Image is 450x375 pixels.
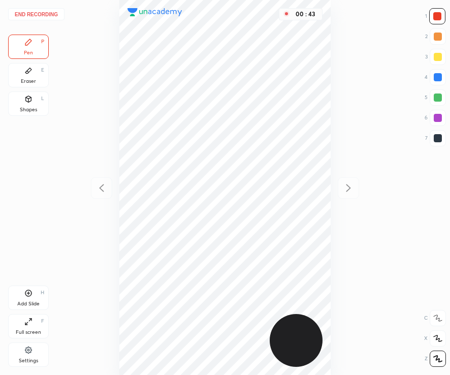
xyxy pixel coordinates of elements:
[425,28,446,45] div: 2
[21,79,36,84] div: Eraser
[17,301,40,306] div: Add Slide
[8,8,65,20] button: End recording
[20,107,37,112] div: Shapes
[425,89,446,106] div: 5
[425,110,446,126] div: 6
[425,351,446,367] div: Z
[41,319,44,324] div: F
[424,330,446,347] div: X
[127,8,182,16] img: logo.38c385cc.svg
[294,11,318,18] div: 00 : 43
[424,310,446,326] div: C
[41,39,44,44] div: P
[16,330,41,335] div: Full screen
[41,68,44,73] div: E
[425,49,446,65] div: 3
[41,96,44,101] div: L
[24,50,33,55] div: Pen
[425,130,446,146] div: 7
[425,8,445,24] div: 1
[41,290,44,295] div: H
[425,69,446,85] div: 4
[19,358,38,363] div: Settings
